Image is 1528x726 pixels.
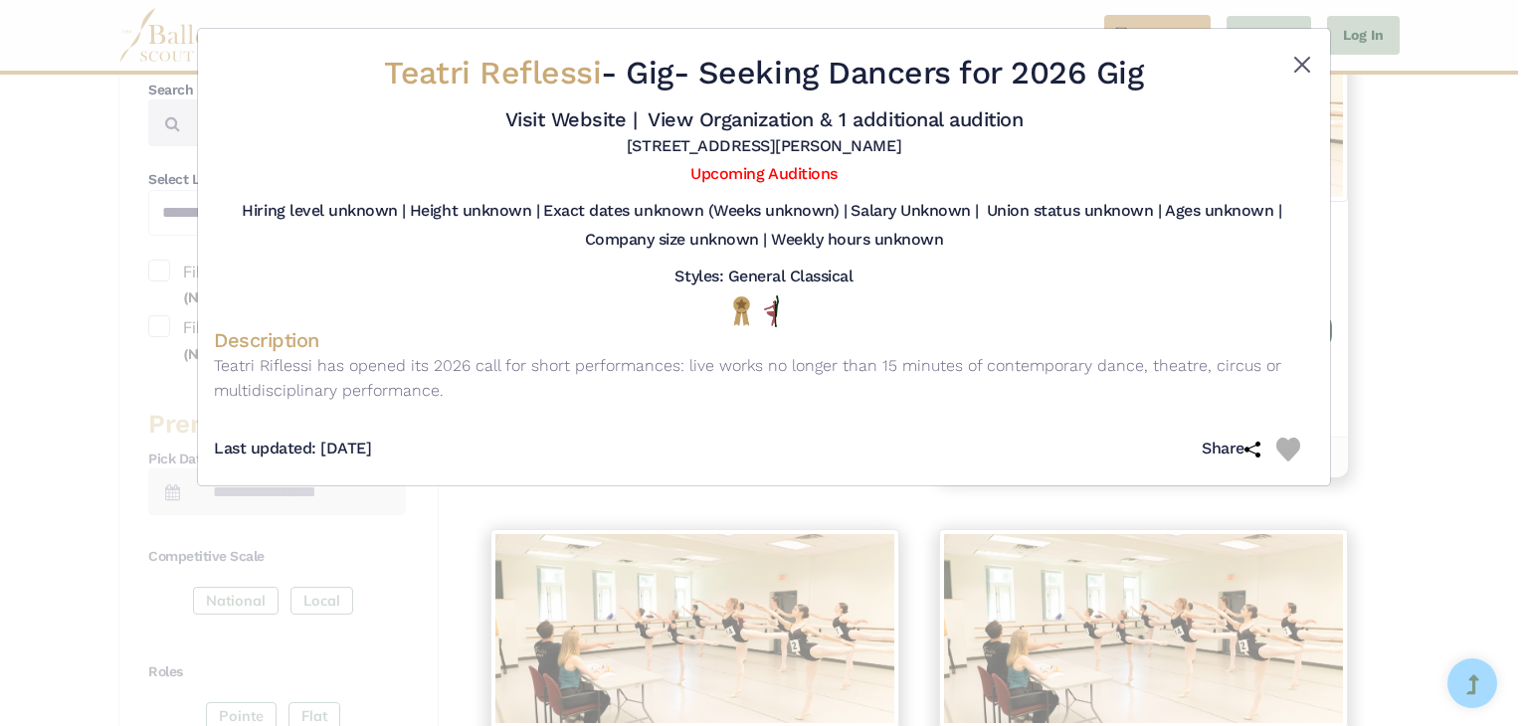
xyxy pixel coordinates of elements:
[1165,201,1281,222] h5: Ages unknown |
[214,327,1314,353] h4: Description
[987,201,1161,222] h5: Union status unknown |
[626,54,673,91] span: Gig
[305,53,1223,94] h2: - - Seeking Dancers for 2026 Gig
[505,107,638,131] a: Visit Website |
[771,230,943,251] h5: Weekly hours unknown
[851,201,978,222] h5: Salary Unknown |
[764,295,779,327] img: All
[648,107,1023,131] a: View Organization & 1 additional audition
[1276,438,1300,461] img: Heart
[585,230,767,251] h5: Company size unknown |
[1202,439,1276,459] h5: Share
[410,201,539,222] h5: Height unknown |
[214,439,371,459] h5: Last updated: [DATE]
[1290,53,1314,77] button: Close
[384,54,601,91] span: Teatri Reflessi
[627,136,901,157] h5: [STREET_ADDRESS][PERSON_NAME]
[690,164,837,183] a: Upcoming Auditions
[674,267,853,287] h5: Styles: General Classical
[543,201,847,222] h5: Exact dates unknown (Weeks unknown) |
[214,353,1314,404] p: Teatri Riflessi has opened its 2026 call for short performances: live works no longer than 15 min...
[242,201,405,222] h5: Hiring level unknown |
[729,295,754,326] img: National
